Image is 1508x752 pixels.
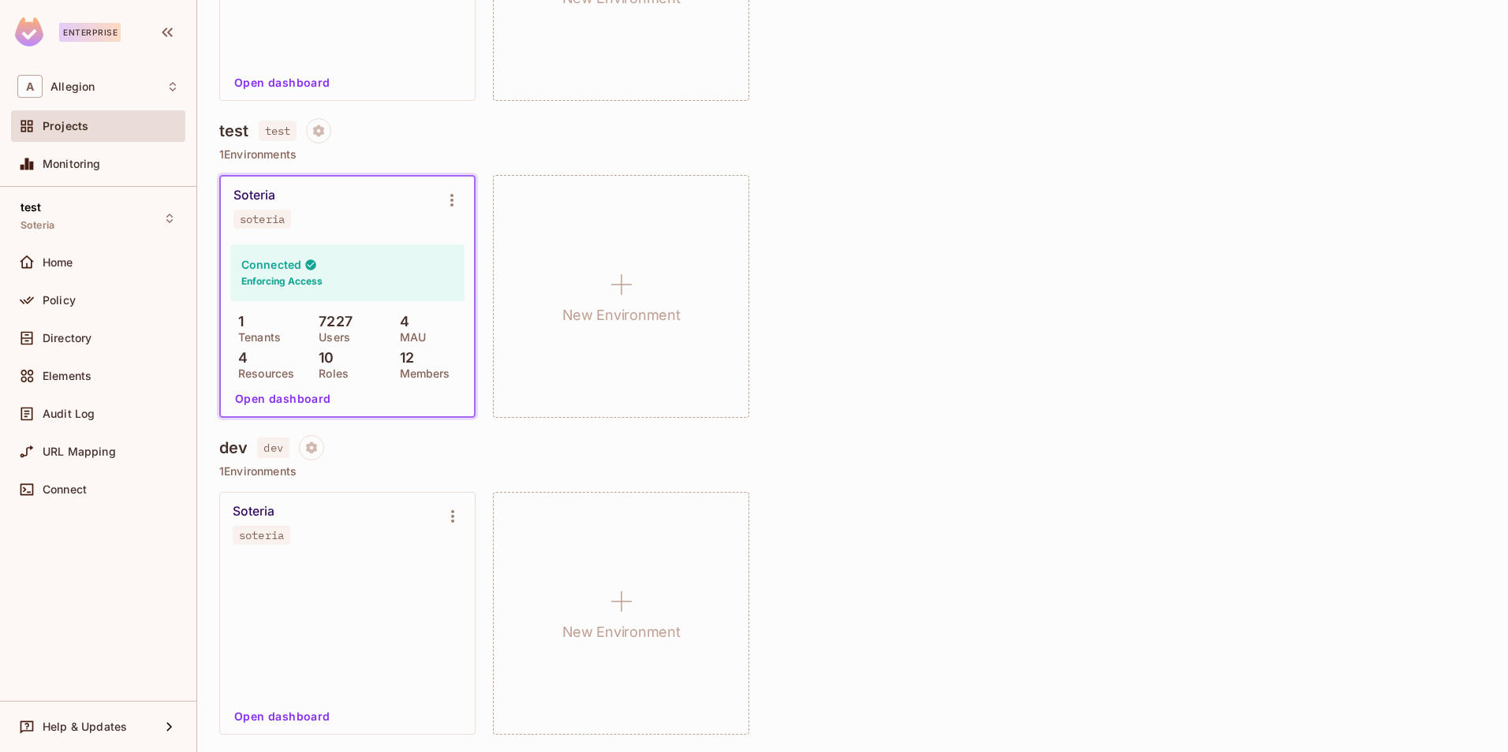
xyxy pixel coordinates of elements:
[43,158,101,170] span: Monitoring
[311,314,353,329] p: 7227
[43,256,73,269] span: Home
[219,438,248,457] h4: dev
[230,331,281,344] p: Tenants
[233,504,275,519] div: Soteria
[311,350,334,366] p: 10
[239,529,284,542] div: soteria
[259,121,297,141] span: test
[562,303,681,327] h1: New Environment
[392,350,414,366] p: 12
[257,437,289,458] span: dev
[43,720,127,733] span: Help & Updates
[15,17,43,47] img: SReyMgAAAABJRU5ErkJggg==
[562,620,681,644] h1: New Environment
[437,501,468,532] button: Environment settings
[392,367,450,380] p: Members
[311,367,349,380] p: Roles
[230,314,244,329] p: 1
[43,483,87,496] span: Connect
[241,274,323,289] h6: Enforcing Access
[43,370,91,382] span: Elements
[228,704,337,729] button: Open dashboard
[230,350,248,366] p: 4
[311,331,350,344] p: Users
[233,188,276,203] div: Soteria
[241,257,301,272] h4: Connected
[228,70,337,95] button: Open dashboard
[50,80,95,93] span: Workspace: Allegion
[240,213,285,225] div: soteria
[306,126,331,141] span: Project settings
[43,294,76,307] span: Policy
[219,121,249,140] h4: test
[436,184,468,216] button: Environment settings
[299,443,324,458] span: Project settings
[229,386,338,411] button: Open dashboard
[219,148,1486,161] p: 1 Environments
[392,314,409,329] p: 4
[59,23,121,42] div: Enterprise
[43,408,95,420] span: Audit Log
[21,201,42,214] span: test
[21,219,54,232] span: Soteria
[43,332,91,344] span: Directory
[219,465,1486,478] p: 1 Environments
[230,367,294,380] p: Resources
[392,331,426,344] p: MAU
[43,120,88,132] span: Projects
[43,445,116,458] span: URL Mapping
[17,75,43,98] span: A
